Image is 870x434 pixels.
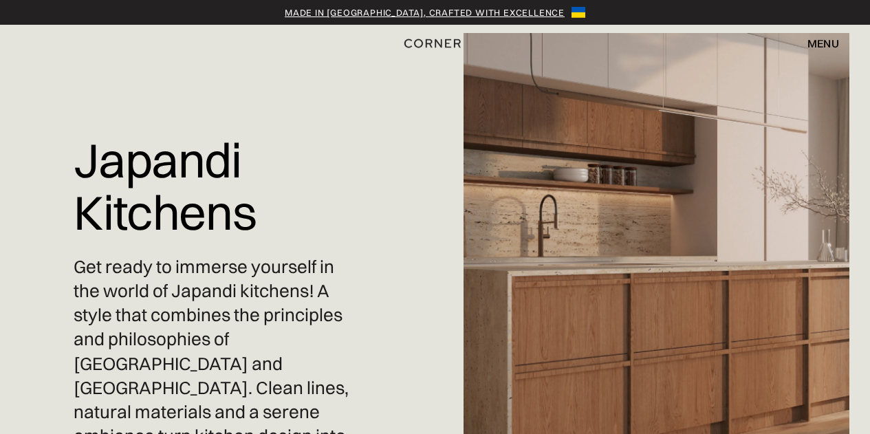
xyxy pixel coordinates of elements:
[794,32,839,55] div: menu
[402,34,468,52] a: home
[74,124,353,248] h1: Japandi Kitchens
[807,38,839,49] div: menu
[285,6,565,19] a: Made in [GEOGRAPHIC_DATA], crafted with excellence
